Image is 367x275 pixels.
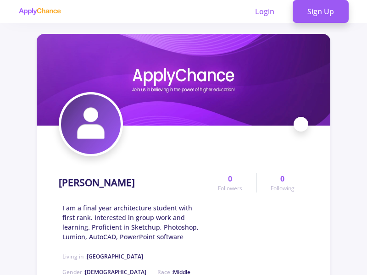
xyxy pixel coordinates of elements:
span: [GEOGRAPHIC_DATA] [87,253,143,260]
img: Reza Rezaeifaravatar [61,94,121,154]
h1: [PERSON_NAME] [59,177,135,188]
a: 0Followers [204,173,256,192]
a: 0Following [256,173,308,192]
span: Following [271,184,295,192]
img: applychance logo text only [18,8,61,15]
img: Reza Rezaeifarcover image [37,34,330,126]
span: Followers [218,184,242,192]
span: I am a final year architecture student with first rank. Interested in group work and learning. Pr... [62,203,204,242]
span: 0 [228,173,232,184]
span: 0 [280,173,284,184]
span: Living in : [62,253,143,260]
